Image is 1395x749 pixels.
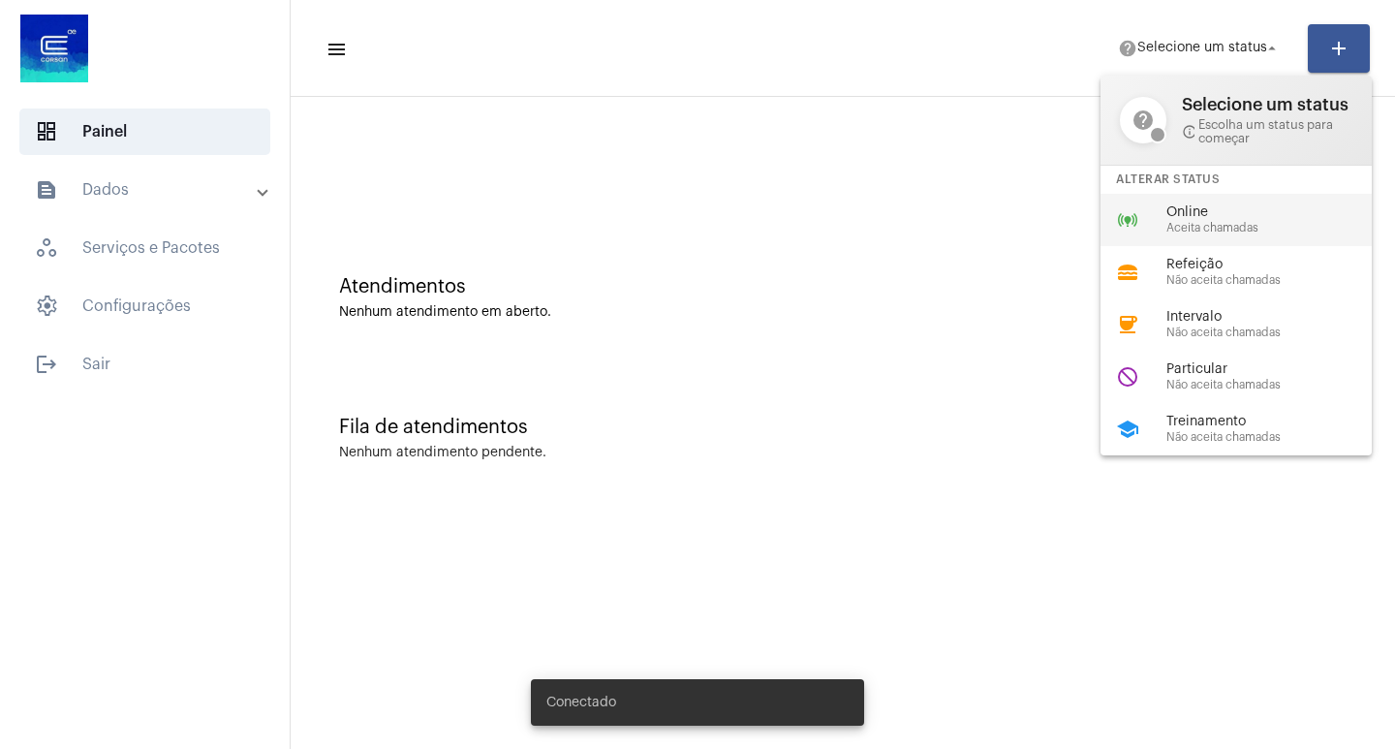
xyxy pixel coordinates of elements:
[1166,258,1387,272] span: Refeição
[1166,274,1387,287] span: Não aceita chamadas
[1116,365,1139,389] mat-icon: do_not_disturb
[1166,327,1387,339] span: Não aceita chamadas
[1116,313,1139,336] mat-icon: coffee
[1166,415,1387,429] span: Treinamento
[1166,222,1387,234] span: Aceita chamadas
[1166,431,1387,444] span: Não aceita chamadas
[1182,124,1194,140] mat-icon: info_outline
[1166,362,1387,377] span: Particular
[1182,118,1352,145] span: Escolha um status para começar
[1182,95,1352,114] span: Selecione um status
[1166,205,1387,220] span: Online
[1166,310,1387,325] span: Intervalo
[1100,166,1372,194] div: Alterar Status
[1116,418,1139,441] mat-icon: school
[1120,97,1166,143] mat-icon: help
[1166,379,1387,391] span: Não aceita chamadas
[1116,261,1139,284] mat-icon: lunch_dining
[1116,208,1139,232] mat-icon: online_prediction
